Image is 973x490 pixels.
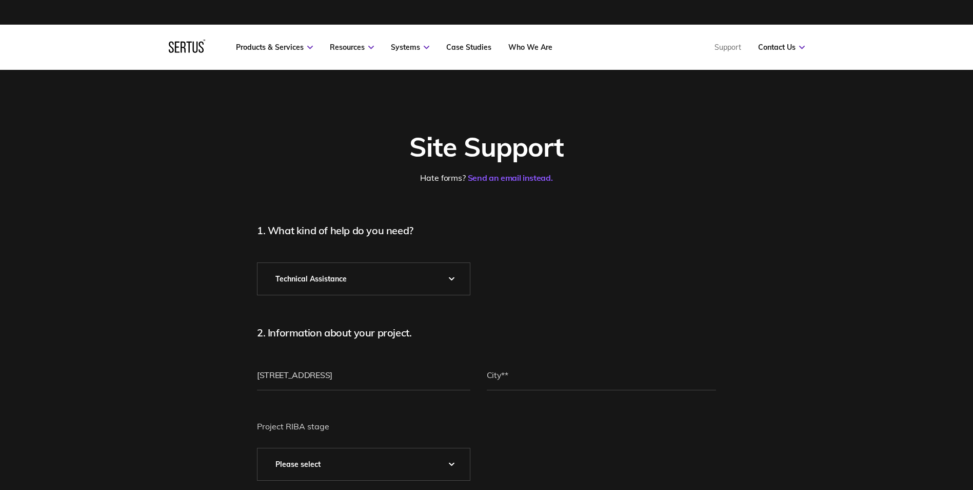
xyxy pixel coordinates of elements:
a: Send an email instead. [468,173,553,183]
div: Hate forms? [257,173,716,183]
div: Site Support [257,130,716,163]
a: Products & Services [236,43,313,52]
a: Case Studies [446,43,491,52]
span: Project RIBA stage [257,421,329,431]
a: Resources [330,43,374,52]
input: Project name** [257,360,470,390]
a: Systems [391,43,429,52]
a: Who We Are [508,43,552,52]
iframe: Chat Widget [788,371,973,490]
span: 1. What kind of help do you need? [257,224,413,237]
a: Support [714,43,741,52]
a: Contact Us [758,43,805,52]
span: 2. Information about your project. [257,326,411,339]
